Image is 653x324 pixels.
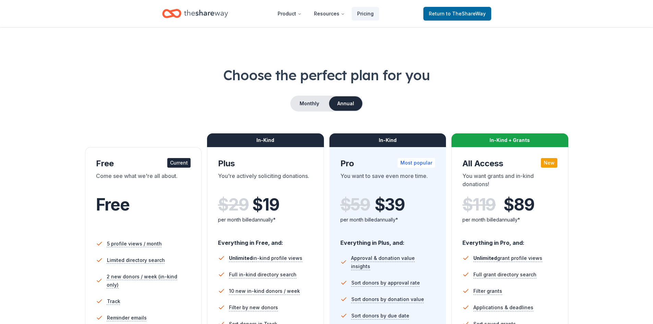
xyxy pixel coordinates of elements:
[473,255,542,261] span: grant profile views
[218,233,313,247] div: Everything in Free, and:
[351,312,409,320] span: Sort donors by due date
[340,158,435,169] div: Pro
[340,216,435,224] div: per month billed annually*
[329,133,446,147] div: In-Kind
[340,233,435,247] div: Everything in Plus, and:
[462,216,557,224] div: per month billed annually*
[218,172,313,191] div: You're actively soliciting donations.
[27,65,626,85] h1: Choose the perfect plan for you
[351,279,420,287] span: Sort donors by approval rate
[340,172,435,191] div: You want to save even more time.
[473,287,502,295] span: Filter grants
[229,255,302,261] span: in-kind profile views
[429,10,486,18] span: Return
[351,254,435,271] span: Approval & donation value insights
[446,11,486,16] span: to TheShareWay
[107,314,147,322] span: Reminder emails
[229,255,253,261] span: Unlimited
[462,158,557,169] div: All Access
[351,295,424,303] span: Sort donors by donation value
[309,7,350,21] button: Resources
[462,233,557,247] div: Everything in Pro, and:
[107,273,191,289] span: 2 new donors / week (in-kind only)
[329,96,362,111] button: Annual
[207,133,324,147] div: In-Kind
[167,158,191,168] div: Current
[229,287,300,295] span: 10 new in-kind donors / week
[272,7,307,21] button: Product
[96,158,191,169] div: Free
[473,303,533,312] span: Applications & deadlines
[541,158,557,168] div: New
[423,7,491,21] a: Returnto TheShareWay
[375,195,405,214] span: $ 39
[272,5,379,22] nav: Main
[162,5,228,22] a: Home
[218,158,313,169] div: Plus
[473,255,497,261] span: Unlimited
[229,271,297,279] span: Full in-kind directory search
[352,7,379,21] a: Pricing
[291,96,328,111] button: Monthly
[107,297,120,305] span: Track
[504,195,534,214] span: $ 89
[398,158,435,168] div: Most popular
[96,194,130,215] span: Free
[96,172,191,191] div: Come see what we're all about.
[252,195,279,214] span: $ 19
[107,256,165,264] span: Limited directory search
[451,133,568,147] div: In-Kind + Grants
[229,303,278,312] span: Filter by new donors
[473,271,536,279] span: Full grant directory search
[107,240,162,248] span: 5 profile views / month
[218,216,313,224] div: per month billed annually*
[462,172,557,191] div: You want grants and in-kind donations!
